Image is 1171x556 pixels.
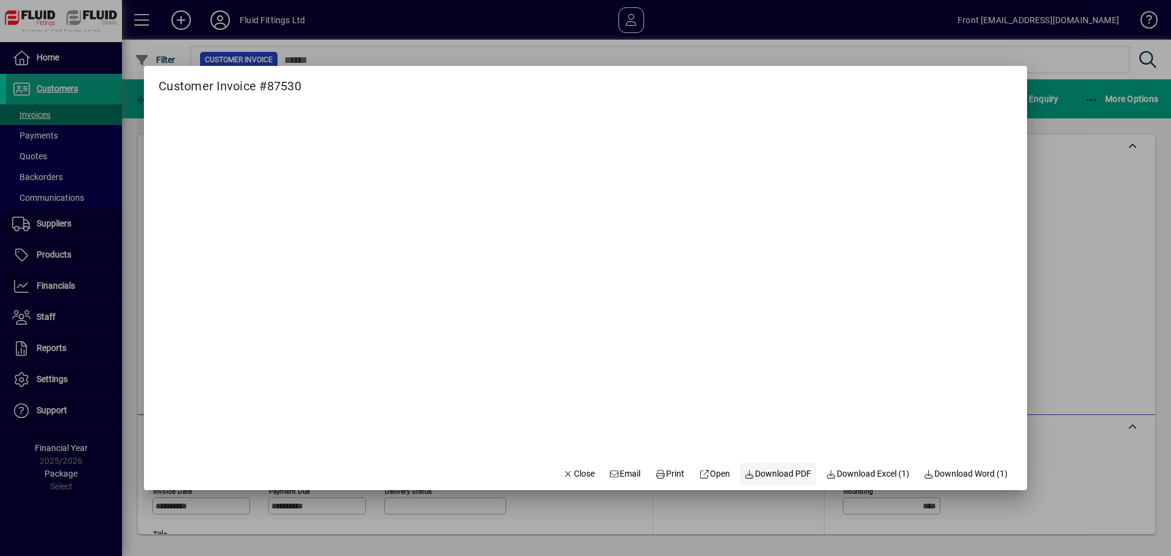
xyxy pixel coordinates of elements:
button: Print [650,463,689,485]
span: Download Excel (1) [826,468,909,480]
button: Close [558,463,600,485]
span: Download PDF [745,468,812,480]
button: Download Excel (1) [821,463,914,485]
span: Close [563,468,595,480]
span: Open [699,468,730,480]
button: Email [604,463,646,485]
a: Open [694,463,735,485]
span: Email [609,468,641,480]
button: Download Word (1) [919,463,1013,485]
span: Download Word (1) [924,468,1008,480]
span: Print [655,468,684,480]
a: Download PDF [740,463,817,485]
h2: Customer Invoice #87530 [144,66,316,96]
